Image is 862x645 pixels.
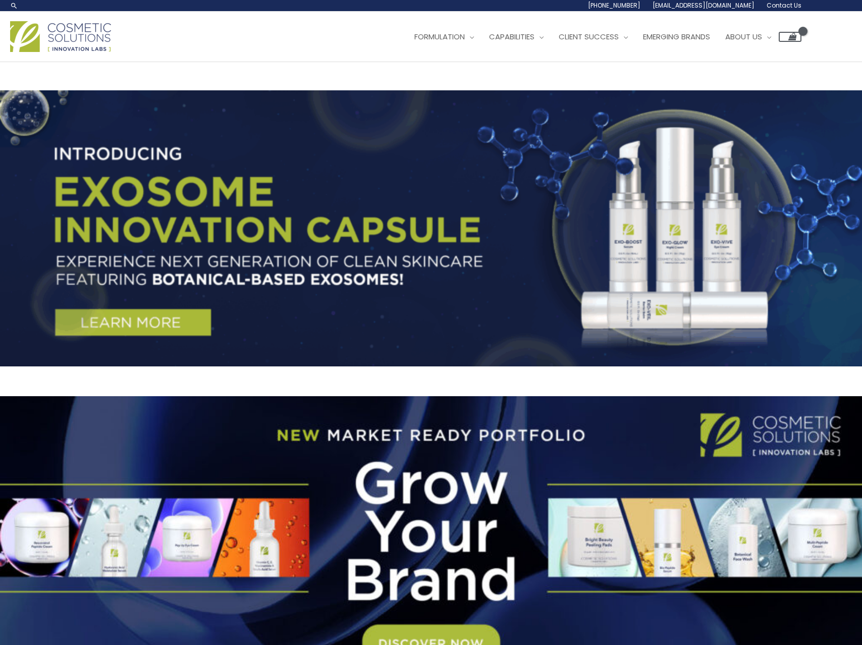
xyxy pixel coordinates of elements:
[489,31,534,42] span: Capabilities
[399,22,801,52] nav: Site Navigation
[635,22,718,52] a: Emerging Brands
[407,22,481,52] a: Formulation
[779,32,801,42] a: View Shopping Cart, empty
[10,21,111,52] img: Cosmetic Solutions Logo
[643,31,710,42] span: Emerging Brands
[559,31,619,42] span: Client Success
[10,2,18,10] a: Search icon link
[551,22,635,52] a: Client Success
[588,1,640,10] span: [PHONE_NUMBER]
[718,22,779,52] a: About Us
[767,1,801,10] span: Contact Us
[725,31,762,42] span: About Us
[414,31,465,42] span: Formulation
[653,1,755,10] span: [EMAIL_ADDRESS][DOMAIN_NAME]
[481,22,551,52] a: Capabilities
